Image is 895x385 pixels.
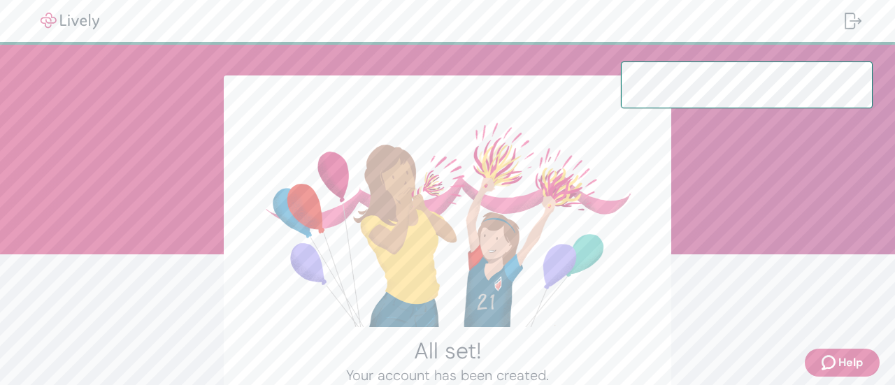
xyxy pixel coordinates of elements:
img: Lively [31,13,109,29]
button: Zendesk support iconHelp [805,349,880,377]
svg: Zendesk support icon [822,354,838,371]
span: Help [838,354,863,371]
button: Log out [833,4,873,38]
h2: All set! [257,337,638,365]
